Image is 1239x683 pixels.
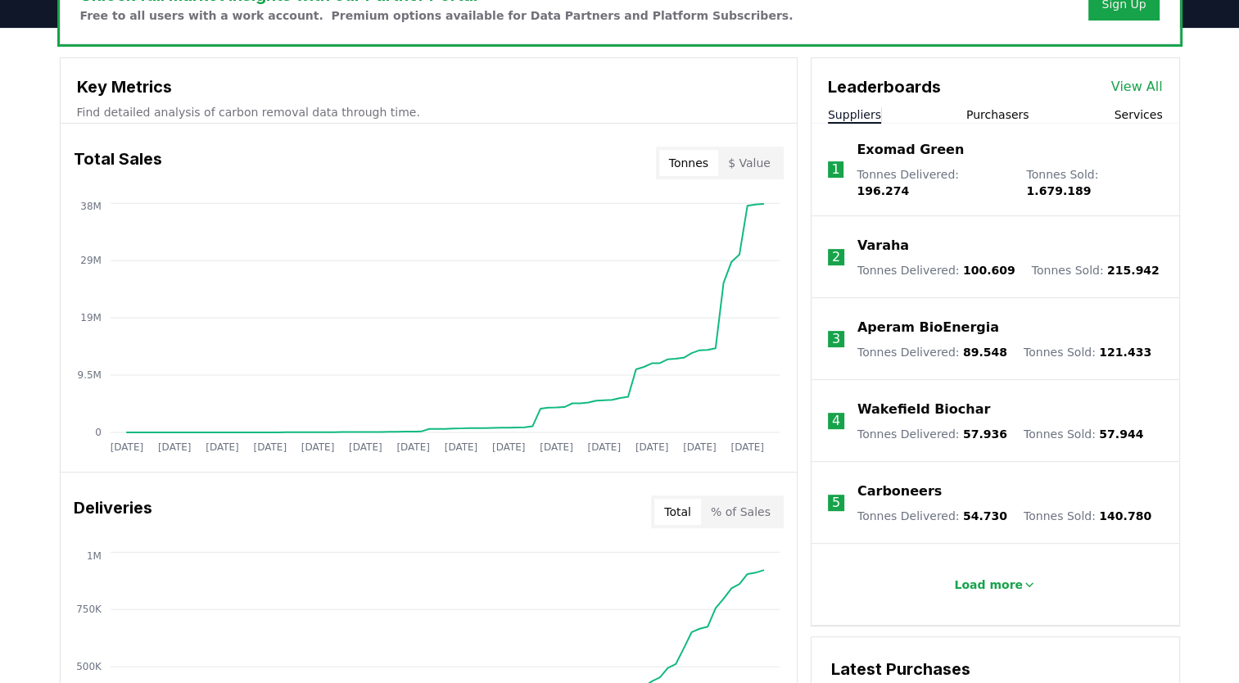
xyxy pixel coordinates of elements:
[80,201,102,212] tspan: 38M
[95,427,102,438] tspan: 0
[1024,344,1151,360] p: Tonnes Sold :
[301,441,334,453] tspan: [DATE]
[857,262,1015,278] p: Tonnes Delivered :
[80,7,794,24] p: Free to all users with a work account. Premium options available for Data Partners and Platform S...
[76,661,102,672] tspan: 500K
[857,184,909,197] span: 196.274
[1111,77,1163,97] a: View All
[857,508,1007,524] p: Tonnes Delivered :
[1099,346,1151,359] span: 121.433
[828,106,881,123] button: Suppliers
[80,255,102,266] tspan: 29M
[635,441,669,453] tspan: [DATE]
[74,495,152,528] h3: Deliveries
[157,441,191,453] tspan: [DATE]
[1024,508,1151,524] p: Tonnes Sold :
[941,568,1049,601] button: Load more
[857,344,1007,360] p: Tonnes Delivered :
[76,604,102,615] tspan: 750K
[857,140,964,160] a: Exomad Green
[963,264,1015,277] span: 100.609
[963,509,1007,522] span: 54.730
[857,400,990,419] a: Wakefield Biochar
[77,75,780,99] h3: Key Metrics
[857,318,999,337] a: Aperam BioEnergia
[1026,184,1091,197] span: 1.679.189
[587,441,621,453] tspan: [DATE]
[832,247,840,267] p: 2
[1107,264,1160,277] span: 215.942
[831,160,839,179] p: 1
[110,441,143,453] tspan: [DATE]
[683,441,717,453] tspan: [DATE]
[1024,426,1143,442] p: Tonnes Sold :
[1099,427,1143,441] span: 57.944
[444,441,477,453] tspan: [DATE]
[349,441,382,453] tspan: [DATE]
[86,550,101,561] tspan: 1M
[77,104,780,120] p: Find detailed analysis of carbon removal data through time.
[832,411,840,431] p: 4
[963,427,1007,441] span: 57.936
[253,441,287,453] tspan: [DATE]
[857,426,1007,442] p: Tonnes Delivered :
[730,441,764,453] tspan: [DATE]
[857,482,942,501] a: Carboneers
[966,106,1029,123] button: Purchasers
[832,329,840,349] p: 3
[831,657,1160,681] h3: Latest Purchases
[1114,106,1162,123] button: Services
[954,577,1023,593] p: Load more
[1032,262,1160,278] p: Tonnes Sold :
[832,493,840,513] p: 5
[963,346,1007,359] span: 89.548
[396,441,430,453] tspan: [DATE]
[74,147,162,179] h3: Total Sales
[80,312,102,323] tspan: 19M
[540,441,573,453] tspan: [DATE]
[1026,166,1162,199] p: Tonnes Sold :
[701,499,780,525] button: % of Sales
[857,236,909,256] a: Varaha
[654,499,701,525] button: Total
[659,150,718,176] button: Tonnes
[1099,509,1151,522] span: 140.780
[206,441,239,453] tspan: [DATE]
[857,166,1010,199] p: Tonnes Delivered :
[828,75,941,99] h3: Leaderboards
[77,369,101,381] tspan: 9.5M
[492,441,526,453] tspan: [DATE]
[718,150,780,176] button: $ Value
